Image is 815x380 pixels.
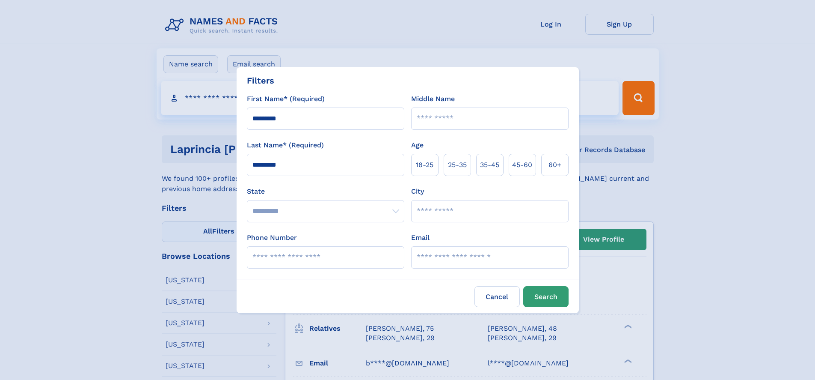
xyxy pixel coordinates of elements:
[247,94,325,104] label: First Name* (Required)
[548,160,561,170] span: 60+
[411,94,455,104] label: Middle Name
[416,160,433,170] span: 18‑25
[247,140,324,150] label: Last Name* (Required)
[411,186,424,197] label: City
[480,160,499,170] span: 35‑45
[411,140,424,150] label: Age
[247,74,274,87] div: Filters
[247,233,297,243] label: Phone Number
[523,286,569,307] button: Search
[411,233,430,243] label: Email
[247,186,404,197] label: State
[448,160,467,170] span: 25‑35
[474,286,520,307] label: Cancel
[512,160,532,170] span: 45‑60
